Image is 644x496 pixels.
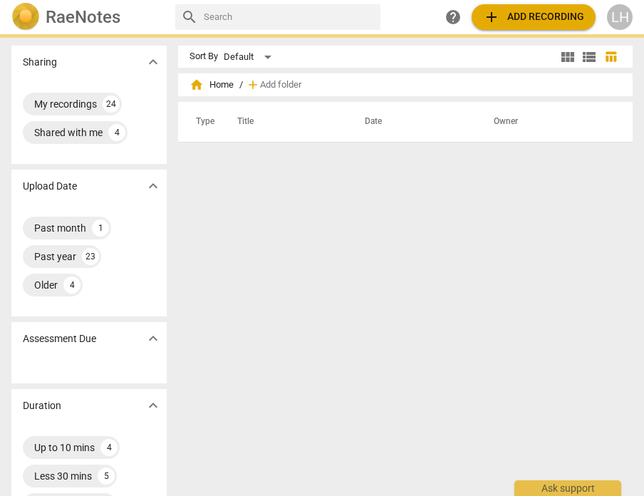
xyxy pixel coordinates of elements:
span: home [189,78,204,92]
h2: RaeNotes [46,7,120,27]
div: Default [224,46,276,68]
span: Home [189,78,234,92]
div: Sort By [189,51,218,62]
div: 5 [98,467,115,485]
button: Show more [142,395,164,416]
span: add [483,9,500,26]
span: help [445,9,462,26]
span: expand_more [145,330,162,347]
th: Owner [477,102,618,142]
span: Add recording [483,9,584,26]
p: Assessment Due [23,331,96,346]
div: Older [34,278,58,292]
div: Past month [34,221,86,235]
button: Table view [600,46,621,68]
span: view_module [559,48,576,66]
div: 24 [103,95,120,113]
span: view_list [581,48,598,66]
div: 1 [92,219,109,237]
span: / [239,80,243,91]
span: expand_more [145,397,162,414]
span: search [181,9,198,26]
div: My recordings [34,97,97,111]
div: Up to 10 mins [34,440,95,455]
input: Search [204,6,375,29]
span: table_chart [604,50,618,63]
button: Show more [142,51,164,73]
span: add [246,78,260,92]
span: expand_more [145,53,162,71]
button: Upload [472,4,596,30]
a: Help [440,4,466,30]
span: expand_more [145,177,162,195]
div: Past year [34,249,76,264]
div: Ask support [514,480,621,496]
th: Type [185,102,220,142]
div: 4 [100,439,118,456]
div: 23 [82,248,99,265]
p: Duration [23,398,61,413]
div: 4 [108,124,125,141]
button: List view [578,46,600,68]
a: LogoRaeNotes [11,3,164,31]
th: Title [220,102,348,142]
button: Tile view [557,46,578,68]
div: Less 30 mins [34,469,92,483]
span: Add folder [260,80,301,91]
div: 4 [63,277,80,294]
div: Shared with me [34,125,103,140]
p: Sharing [23,55,57,70]
button: Show more [142,328,164,349]
img: Logo [11,3,40,31]
button: Show more [142,175,164,197]
p: Upload Date [23,179,77,194]
th: Date [348,102,477,142]
button: LH [607,4,633,30]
